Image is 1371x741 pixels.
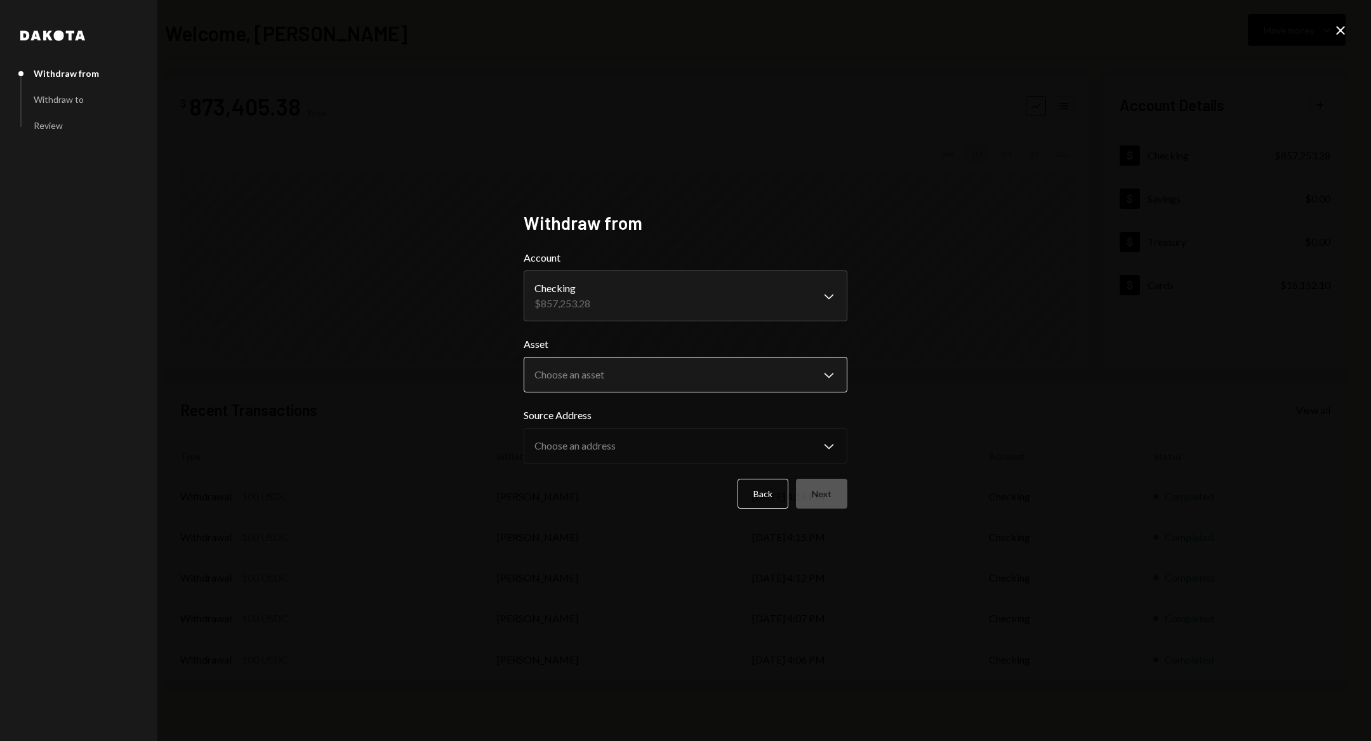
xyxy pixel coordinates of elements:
label: Source Address [524,408,847,423]
h2: Withdraw from [524,211,847,236]
label: Account [524,250,847,265]
button: Asset [524,357,847,392]
button: Back [738,479,788,509]
div: Review [34,120,63,131]
label: Asset [524,337,847,352]
div: Withdraw to [34,94,84,105]
button: Account [524,270,847,321]
button: Source Address [524,428,847,464]
div: Withdraw from [34,68,99,79]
